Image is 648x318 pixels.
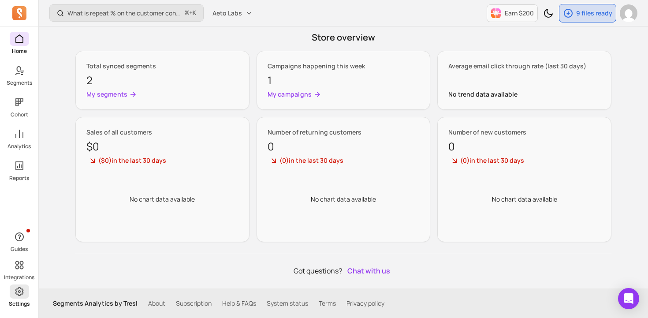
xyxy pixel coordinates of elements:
[268,138,274,154] a: 0
[346,299,384,308] a: Privacy policy
[185,8,190,19] kbd: ⌘
[279,156,289,165] span: ( 0 )
[620,4,637,22] img: avatar
[148,299,165,308] a: About
[75,264,611,278] p: Got questions?
[267,299,308,308] a: System status
[185,8,196,18] span: +
[460,156,469,165] span: ( 0 )
[9,175,29,182] p: Reports
[75,31,611,44] p: Store overview
[618,288,639,309] div: Open Intercom Messenger
[12,48,27,55] p: Home
[49,4,204,22] button: What is repeat % on the customer cohort page? How is it defined?⌘+K
[86,90,238,99] a: My segments
[86,156,238,166] p: in the last 30 days
[268,62,420,71] p: Campaigns happening this week
[487,4,538,22] button: Earn $200
[344,264,394,278] button: Chat with us
[207,5,258,21] button: Aeto Labs
[86,90,127,99] p: My segments
[212,9,242,18] span: Aeto Labs
[268,90,420,99] a: My campaigns
[4,274,34,281] p: Integrations
[268,72,420,88] p: 1
[98,156,112,165] span: ( $0 )
[319,299,336,308] a: Terms
[448,156,600,166] p: in the last 30 days
[11,246,28,253] p: Guides
[448,62,600,71] p: Average email click through rate (last 30 days)
[7,79,32,86] p: Segments
[576,9,612,18] p: 9 files ready
[67,9,182,18] p: What is repeat % on the customer cohort page? How is it defined?
[268,128,420,137] p: Number of returning customers
[505,9,534,18] p: Earn $200
[176,299,212,308] a: Subscription
[86,72,238,88] p: 2
[448,128,600,137] p: Number of new customers
[559,4,616,22] button: 9 files ready
[53,299,138,308] p: Segments Analytics by Tresl
[222,299,256,308] a: Help & FAQs
[268,156,420,166] p: in the last 30 days
[130,195,195,204] p: No chart data available
[86,128,238,137] p: Sales of all customers
[448,138,455,154] a: 0
[268,90,312,99] p: My campaigns
[311,195,376,204] p: No chart data available
[86,138,99,154] a: $0
[492,195,557,204] p: No chart data available
[193,10,196,17] kbd: K
[540,4,557,22] button: Toggle dark mode
[10,228,29,254] button: Guides
[9,300,30,307] p: Settings
[11,111,28,118] p: Cohort
[448,90,600,99] div: No trend data available
[7,143,31,150] p: Analytics
[86,62,238,71] p: Total synced segments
